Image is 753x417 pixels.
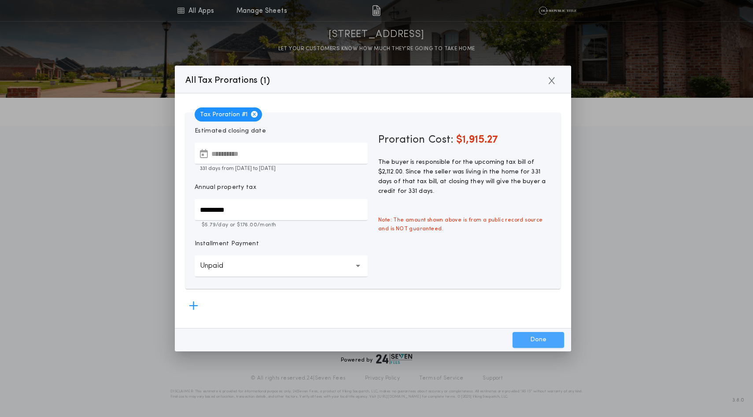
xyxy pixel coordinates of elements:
[195,255,368,277] button: Unpaid
[513,332,564,348] button: Done
[195,183,256,192] p: Annual property tax
[378,159,546,195] span: The buyer is responsible for the upcoming tax bill of $2,112.00. Since the seller was living in t...
[195,221,368,229] p: $5.79 /day or $176.00 /month
[456,135,498,145] span: $1,915.27
[195,165,368,173] p: 331 days from [DATE] to [DATE]
[373,210,557,239] span: Note: The amount shown above is from a public record source and is NOT guaranteed.
[195,127,368,136] p: Estimated closing date
[195,107,262,122] span: Tax Proration # 1
[263,77,266,85] span: 1
[378,133,425,147] span: Proration
[185,74,270,88] p: All Tax Prorations ( )
[200,261,237,271] p: Unpaid
[428,135,454,145] span: Cost:
[195,199,368,220] input: Annual property tax
[195,240,259,248] p: Installment Payment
